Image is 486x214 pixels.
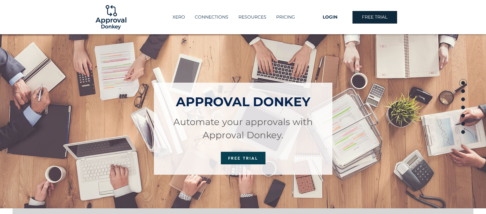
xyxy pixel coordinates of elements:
[192,12,232,22] p: CONNECTIONS
[352,11,397,24] a: FREE TRIAL
[228,156,258,161] span: FREE TRIAL
[235,12,270,22] p: RESOURCES
[221,152,265,164] a: FREE TRIAL
[160,12,308,22] nav: Site
[167,12,190,22] a: XERO
[94,0,128,34] img: Logo-01.png
[190,12,233,22] a: CONNECTIONS
[273,12,298,22] p: PRICING
[362,14,387,20] span: FREE TRIAL
[271,12,300,22] a: PRICING
[173,116,313,140] span: Automate your approvals with Approval Donkey.
[169,12,188,22] p: XERO
[176,94,310,109] span: APPROVAL DONKEY
[308,11,352,24] a: LOGIN
[233,12,271,22] div: RESOURCES
[323,14,337,20] span: LOGIN
[459,79,467,135] nav: Page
